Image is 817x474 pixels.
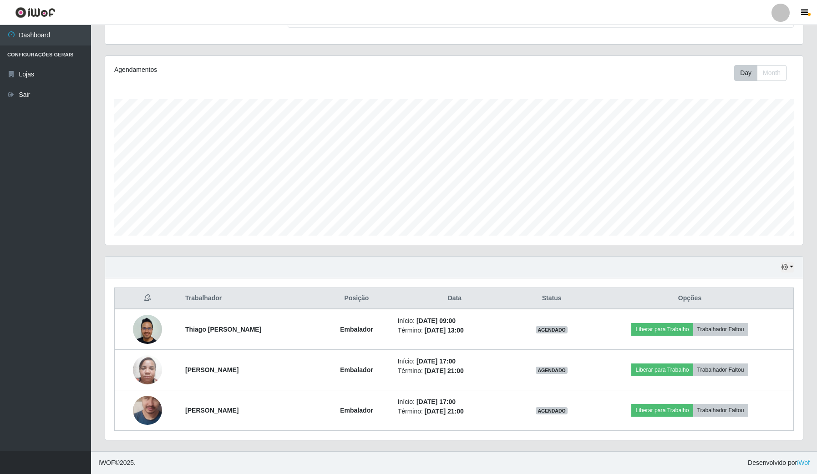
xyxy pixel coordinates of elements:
[425,367,464,374] time: [DATE] 21:00
[693,404,748,417] button: Trabalhador Faltou
[517,288,586,309] th: Status
[340,366,373,373] strong: Embalador
[734,65,757,81] button: Day
[398,407,512,416] li: Término:
[98,459,115,466] span: IWOF
[398,326,512,335] li: Término:
[180,288,321,309] th: Trabalhador
[536,407,568,414] span: AGENDADO
[734,65,787,81] div: First group
[631,323,693,336] button: Liberar para Trabalho
[693,363,748,376] button: Trabalhador Faltou
[185,326,261,333] strong: Thiago [PERSON_NAME]
[416,317,456,324] time: [DATE] 09:00
[416,358,456,365] time: [DATE] 17:00
[398,366,512,376] li: Término:
[133,315,162,344] img: 1756896363934.jpeg
[340,407,373,414] strong: Embalador
[425,408,464,415] time: [DATE] 21:00
[631,404,693,417] button: Liberar para Trabalho
[114,65,390,75] div: Agendamentos
[536,326,568,333] span: AGENDADO
[536,367,568,374] span: AGENDADO
[398,316,512,326] li: Início:
[734,65,794,81] div: Toolbar with button groups
[398,397,512,407] li: Início:
[398,357,512,366] li: Início:
[392,288,518,309] th: Data
[15,7,56,18] img: CoreUI Logo
[693,323,748,336] button: Trabalhador Faltou
[631,363,693,376] button: Liberar para Trabalho
[416,398,456,405] time: [DATE] 17:00
[321,288,392,309] th: Posição
[98,458,136,468] span: © 2025 .
[797,459,810,466] a: iWof
[586,288,793,309] th: Opções
[133,350,162,389] img: 1678404349838.jpeg
[185,407,239,414] strong: [PERSON_NAME]
[340,326,373,333] strong: Embalador
[748,458,810,468] span: Desenvolvido por
[757,65,787,81] button: Month
[185,366,239,373] strong: [PERSON_NAME]
[425,327,464,334] time: [DATE] 13:00
[133,377,162,444] img: 1698674767978.jpeg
